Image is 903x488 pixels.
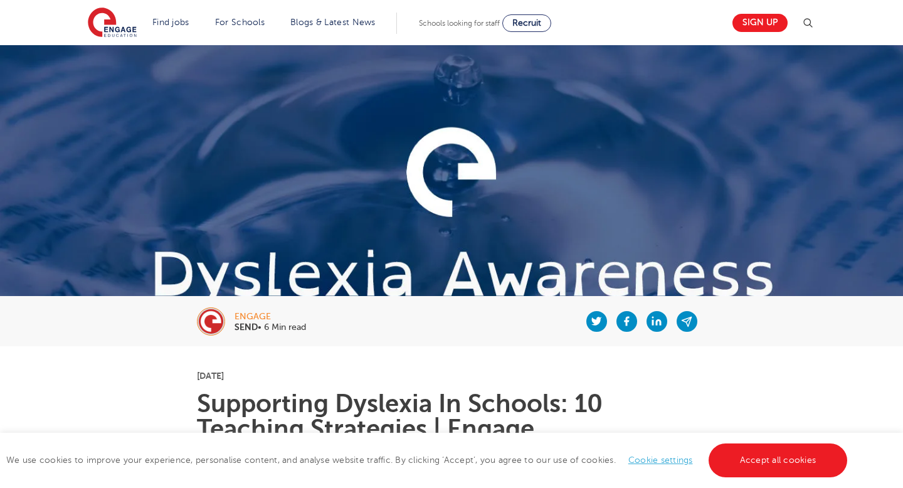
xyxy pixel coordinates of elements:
[215,18,265,27] a: For Schools
[197,371,707,380] p: [DATE]
[235,323,306,332] p: • 6 Min read
[419,19,500,28] span: Schools looking for staff
[502,14,551,32] a: Recruit
[152,18,189,27] a: Find jobs
[6,455,850,465] span: We use cookies to improve your experience, personalise content, and analyse website traffic. By c...
[290,18,376,27] a: Blogs & Latest News
[709,443,848,477] a: Accept all cookies
[88,8,137,39] img: Engage Education
[235,312,306,321] div: engage
[197,391,707,442] h1: Supporting Dyslexia In Schools: 10 Teaching Strategies | Engage
[512,18,541,28] span: Recruit
[628,455,693,465] a: Cookie settings
[235,322,258,332] b: SEND
[732,14,788,32] a: Sign up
